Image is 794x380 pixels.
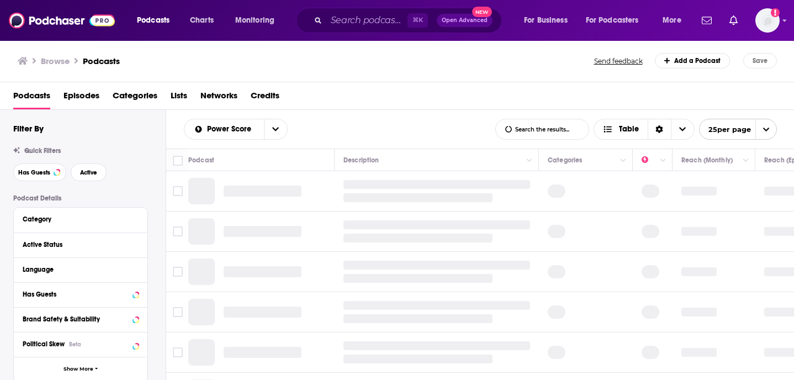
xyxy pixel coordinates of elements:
[24,147,61,155] span: Quick Filters
[23,266,131,273] div: Language
[173,186,183,196] span: Toggle select row
[41,56,70,66] h3: Browse
[173,226,183,236] span: Toggle select row
[18,170,50,176] span: Has Guests
[739,154,753,167] button: Column Actions
[13,87,50,109] a: Podcasts
[23,291,129,298] div: Has Guests
[586,13,639,28] span: For Podcasters
[188,154,214,167] div: Podcast
[655,12,695,29] button: open menu
[23,337,139,351] button: Political SkewBeta
[755,8,780,33] button: Show profile menu
[343,154,379,167] div: Description
[619,125,639,133] span: Table
[681,154,733,167] div: Reach (Monthly)
[23,215,131,223] div: Category
[23,237,139,251] button: Active Status
[594,119,695,140] button: Choose View
[137,13,170,28] span: Podcasts
[617,154,630,167] button: Column Actions
[437,14,493,27] button: Open AdvancedNew
[9,10,115,31] img: Podchaser - Follow, Share and Rate Podcasts
[23,312,139,326] button: Brand Safety & Suitability
[13,123,44,134] h2: Filter By
[13,194,148,202] p: Podcast Details
[173,307,183,317] span: Toggle select row
[83,56,120,66] a: Podcasts
[699,119,777,140] button: open menu
[700,121,751,138] span: 25 per page
[642,154,657,167] div: Power Score
[755,8,780,33] img: User Profile
[326,12,407,29] input: Search podcasts, credits, & more...
[184,125,264,133] button: open menu
[171,87,187,109] a: Lists
[23,315,129,323] div: Brand Safety & Suitability
[190,13,214,28] span: Charts
[69,341,81,348] div: Beta
[579,12,655,29] button: open menu
[442,18,488,23] span: Open Advanced
[184,119,288,140] h2: Choose List sort
[63,87,99,109] a: Episodes
[548,154,582,167] div: Categories
[771,8,780,17] svg: Add a profile image
[591,56,646,66] button: Send feedback
[407,13,428,28] span: ⌘ K
[264,119,287,139] button: open menu
[207,125,255,133] span: Power Score
[63,366,93,372] span: Show More
[173,347,183,357] span: Toggle select row
[71,163,107,181] button: Active
[306,8,512,33] div: Search podcasts, credits, & more...
[13,163,66,181] button: Has Guests
[472,7,492,17] span: New
[523,154,536,167] button: Column Actions
[524,13,568,28] span: For Business
[80,170,97,176] span: Active
[755,8,780,33] span: Logged in as jhutchinson
[235,13,274,28] span: Monitoring
[725,11,742,30] a: Show notifications dropdown
[697,11,716,30] a: Show notifications dropdown
[655,53,731,68] a: Add a Podcast
[173,267,183,277] span: Toggle select row
[663,13,681,28] span: More
[657,154,670,167] button: Column Actions
[200,87,237,109] a: Networks
[23,262,139,276] button: Language
[129,12,184,29] button: open menu
[113,87,157,109] a: Categories
[183,12,220,29] a: Charts
[23,287,139,301] button: Has Guests
[251,87,279,109] a: Credits
[227,12,289,29] button: open menu
[743,53,777,68] button: Save
[23,340,65,348] span: Political Skew
[648,119,671,139] div: Sort Direction
[516,12,581,29] button: open menu
[23,212,139,226] button: Category
[23,241,131,249] div: Active Status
